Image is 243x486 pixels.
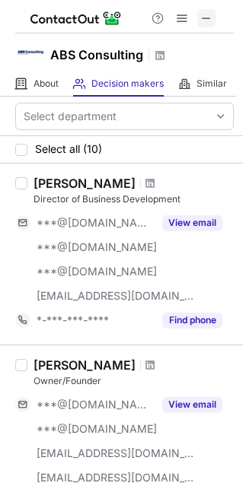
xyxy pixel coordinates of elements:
span: [EMAIL_ADDRESS][DOMAIN_NAME] [37,289,195,303]
span: [EMAIL_ADDRESS][DOMAIN_NAME] [37,446,195,460]
span: About [34,78,59,90]
span: [EMAIL_ADDRESS][DOMAIN_NAME] [37,471,195,484]
span: ***@[DOMAIN_NAME] [37,398,153,411]
span: ***@[DOMAIN_NAME] [37,240,157,254]
span: ***@[DOMAIN_NAME] [37,265,157,278]
div: Owner/Founder [34,374,234,388]
span: Select all (10) [35,143,102,155]
span: Similar [197,78,227,90]
button: Reveal Button [162,313,222,328]
div: [PERSON_NAME] [34,357,136,373]
h1: ABS Consulting [50,46,143,64]
span: ***@[DOMAIN_NAME] [37,422,157,436]
button: Reveal Button [162,215,222,230]
img: c27d77437425436fe2c11fe613610cfd [15,37,46,68]
div: [PERSON_NAME] [34,176,136,191]
div: Select department [24,109,117,124]
span: ***@[DOMAIN_NAME] [37,216,153,230]
button: Reveal Button [162,397,222,412]
span: Decision makers [91,78,164,90]
img: ContactOut v5.3.10 [30,9,122,27]
div: Director of Business Development [34,192,234,206]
